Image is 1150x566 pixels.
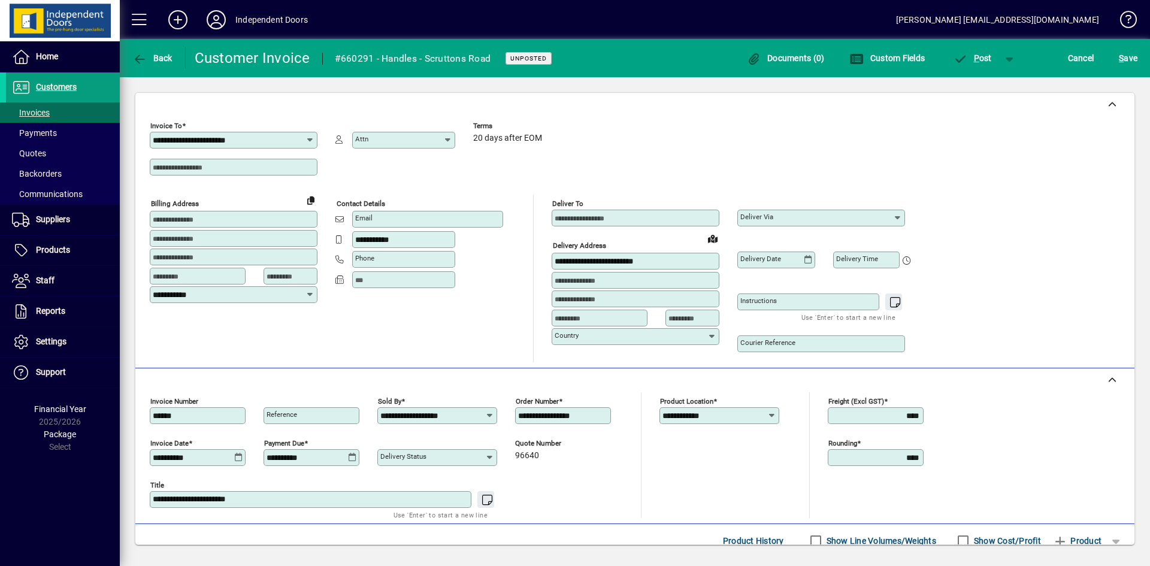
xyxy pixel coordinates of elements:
mat-label: Sold by [378,397,401,405]
span: Terms [473,122,545,130]
div: Independent Doors [235,10,308,29]
span: S [1119,53,1124,63]
button: Add [159,9,197,31]
span: Backorders [12,169,62,178]
span: Reports [36,306,65,316]
mat-label: Reference [267,410,297,419]
span: ost [953,53,992,63]
button: Product [1047,530,1107,552]
a: Backorders [6,164,120,184]
mat-hint: Use 'Enter' to start a new line [394,508,488,522]
mat-label: Instructions [740,296,777,305]
span: Custom Fields [849,53,925,63]
span: Quote number [515,440,587,447]
span: Invoices [12,108,50,117]
mat-label: Deliver To [552,199,583,208]
span: Payments [12,128,57,138]
span: Settings [36,337,66,346]
mat-label: Invoice To [150,122,182,130]
mat-label: Freight (excl GST) [828,397,884,405]
mat-label: Payment due [264,439,304,447]
div: Customer Invoice [195,49,310,68]
mat-label: Product location [660,397,713,405]
div: #660291 - Handles - Scruttons Road [335,49,491,68]
a: Staff [6,266,120,296]
button: Save [1116,47,1140,69]
a: View on map [703,229,722,248]
label: Show Line Volumes/Weights [824,535,936,547]
button: Cancel [1065,47,1097,69]
span: Suppliers [36,214,70,224]
span: Home [36,52,58,61]
span: Communications [12,189,83,199]
a: Knowledge Base [1111,2,1135,41]
button: Documents (0) [744,47,828,69]
a: Quotes [6,143,120,164]
a: Payments [6,123,120,143]
mat-label: Country [555,331,579,340]
span: Products [36,245,70,255]
span: Documents (0) [747,53,825,63]
a: Support [6,358,120,388]
span: Customers [36,82,77,92]
span: Product [1053,531,1101,550]
a: Products [6,235,120,265]
mat-label: Invoice number [150,397,198,405]
mat-label: Delivery status [380,452,426,461]
a: Communications [6,184,120,204]
button: Profile [197,9,235,31]
mat-label: Delivery time [836,255,878,263]
button: Copy to Delivery address [301,190,320,210]
span: Product History [723,531,784,550]
span: Unposted [510,55,547,62]
button: Post [947,47,998,69]
a: Home [6,42,120,72]
mat-label: Email [355,214,373,222]
button: Custom Fields [846,47,928,69]
span: Financial Year [34,404,86,414]
span: Support [36,367,66,377]
a: Invoices [6,102,120,123]
span: P [974,53,979,63]
mat-label: Deliver via [740,213,773,221]
mat-hint: Use 'Enter' to start a new line [801,310,895,324]
button: Back [129,47,175,69]
mat-label: Order number [516,397,559,405]
span: 96640 [515,451,539,461]
a: Suppliers [6,205,120,235]
mat-label: Courier Reference [740,338,795,347]
a: Settings [6,327,120,357]
mat-label: Rounding [828,439,857,447]
mat-label: Attn [355,135,368,143]
mat-label: Delivery date [740,255,781,263]
button: Product History [718,530,789,552]
span: Package [44,429,76,439]
mat-label: Title [150,481,164,489]
span: 20 days after EOM [473,134,542,143]
a: Reports [6,296,120,326]
span: Back [132,53,172,63]
span: Cancel [1068,49,1094,68]
span: Quotes [12,149,46,158]
mat-label: Phone [355,254,374,262]
label: Show Cost/Profit [972,535,1041,547]
app-page-header-button: Back [120,47,186,69]
span: Staff [36,276,55,285]
span: ave [1119,49,1137,68]
div: [PERSON_NAME] [EMAIL_ADDRESS][DOMAIN_NAME] [896,10,1099,29]
mat-label: Invoice date [150,439,189,447]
